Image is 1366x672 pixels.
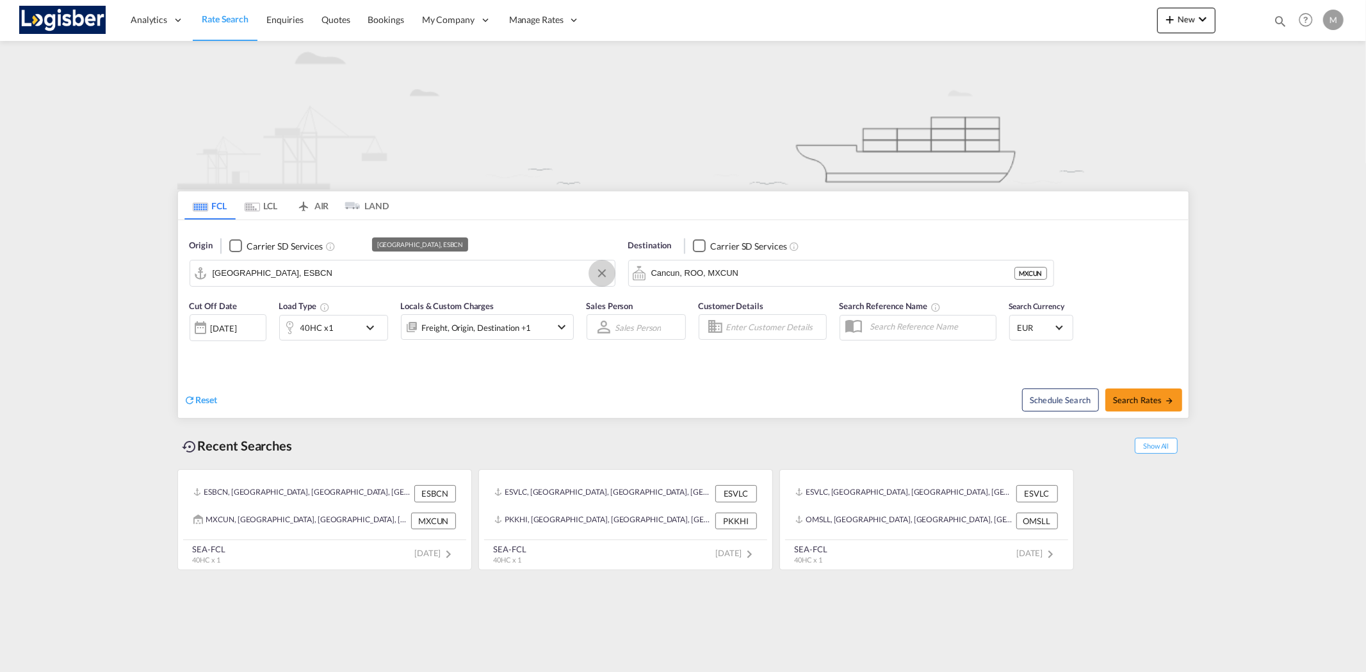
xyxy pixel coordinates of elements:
[236,191,287,220] md-tab-item: LCL
[184,191,236,220] md-tab-item: FCL
[931,302,941,312] md-icon: Your search will be saved by the below given name
[422,319,532,337] div: Freight Origin Destination Factory Stuffing
[414,485,456,502] div: ESBCN
[441,547,457,562] md-icon: icon-chevron-right
[614,318,663,337] md-select: Sales Person
[1295,9,1323,32] div: Help
[795,543,827,555] div: SEA-FCL
[193,556,220,564] span: 40HC x 1
[190,314,266,341] div: [DATE]
[795,513,1013,529] div: OMSLL, Salalah, Oman, Middle East, Middle East
[321,14,350,25] span: Quotes
[325,241,336,252] md-icon: Unchecked: Search for CY (Container Yard) services for all selected carriers.Checked : Search for...
[494,543,526,555] div: SEA-FCL
[1016,318,1066,337] md-select: Select Currency: € EUREuro
[699,301,763,311] span: Customer Details
[377,237,464,252] div: [GEOGRAPHIC_DATA], ESBCN
[628,239,672,252] span: Destination
[1043,547,1059,562] md-icon: icon-chevron-right
[178,220,1189,418] div: Origin Checkbox No InkUnchecked: Search for CY (Container Yard) services for all selected carrier...
[202,13,248,24] span: Rate Search
[184,394,196,406] md-icon: icon-refresh
[509,13,564,26] span: Manage Rates
[131,13,167,26] span: Analytics
[1014,267,1047,280] div: MXCUN
[414,548,456,558] span: [DATE]
[247,240,323,253] div: Carrier SD Services
[177,469,472,570] recent-search-card: ESBCN, [GEOGRAPHIC_DATA], [GEOGRAPHIC_DATA], [GEOGRAPHIC_DATA], [GEOGRAPHIC_DATA] ESBCNMXCUN, [GE...
[1273,14,1287,33] div: icon-magnify
[1295,9,1317,31] span: Help
[1273,14,1287,28] md-icon: icon-magnify
[401,301,494,311] span: Locals & Custom Charges
[193,485,411,502] div: ESBCN, Barcelona, Spain, Southern Europe, Europe
[190,340,199,357] md-datepicker: Select
[592,264,612,283] button: Clear Input
[795,556,822,564] span: 40HC x 1
[362,320,384,335] md-icon: icon-chevron-down
[651,264,1014,283] input: Search by Port
[1016,485,1058,502] div: ESVLC
[422,13,475,26] span: My Company
[213,264,608,283] input: Search by Port
[1022,388,1099,412] button: Note: By default Schedule search will only considerorigin ports, destination ports and cut off da...
[1323,10,1344,30] div: M
[1016,548,1058,558] span: [DATE]
[177,431,298,460] div: Recent Searches
[196,394,218,405] span: Reset
[338,191,389,220] md-tab-item: LAND
[1162,12,1178,27] md-icon: icon-plus 400-fg
[1165,396,1174,405] md-icon: icon-arrow-right
[183,439,198,454] md-icon: icon-backup-restore
[279,315,388,340] div: 40HC x1icon-chevron-down
[211,323,237,334] div: [DATE]
[1016,513,1058,529] div: OMSLL
[715,548,757,558] span: [DATE]
[555,319,570,335] md-icon: icon-chevron-down
[287,191,338,220] md-tab-item: AIR
[726,317,822,337] input: Enter Customer Details
[190,239,213,252] span: Origin
[779,469,1074,570] recent-search-card: ESVLC, [GEOGRAPHIC_DATA], [GEOGRAPHIC_DATA], [GEOGRAPHIC_DATA], [GEOGRAPHIC_DATA] ESVLCOMSLL, [GE...
[190,301,238,311] span: Cut Off Date
[629,260,1053,286] md-input-container: Cancun, ROO, MXCUN
[1135,438,1177,454] span: Show All
[1009,301,1065,311] span: Search Currency
[1195,12,1210,27] md-icon: icon-chevron-down
[266,14,304,25] span: Enquiries
[296,198,311,208] md-icon: icon-airplane
[300,319,334,337] div: 40HC x1
[401,314,574,340] div: Freight Origin Destination Factory Stuffingicon-chevron-down
[478,469,773,570] recent-search-card: ESVLC, [GEOGRAPHIC_DATA], [GEOGRAPHIC_DATA], [GEOGRAPHIC_DATA], [GEOGRAPHIC_DATA] ESVLCPKKHI, [GE...
[1018,322,1053,333] span: EUR
[494,485,712,502] div: ESVLC, Valencia, Spain, Southern Europe, Europe
[715,485,757,502] div: ESVLC
[790,241,800,252] md-icon: Unchecked: Search for CY (Container Yard) services for all selected carriers.Checked : Search for...
[184,394,218,408] div: icon-refreshReset
[229,239,323,253] md-checkbox: Checkbox No Ink
[184,191,389,220] md-pagination-wrapper: Use the left and right arrow keys to navigate between tabs
[742,547,758,562] md-icon: icon-chevron-right
[190,260,615,286] md-input-container: Barcelona, ESBCN
[1157,8,1216,33] button: icon-plus 400-fgNewicon-chevron-down
[693,239,786,253] md-checkbox: Checkbox No Ink
[279,301,330,311] span: Load Type
[1113,395,1175,405] span: Search Rates
[715,513,757,529] div: PKKHI
[587,301,633,311] span: Sales Person
[177,41,1189,189] img: new-FCL.png
[795,485,1013,502] div: ESVLC, Valencia, Spain, Southern Europe, Europe
[368,14,404,25] span: Bookings
[193,543,225,555] div: SEA-FCL
[320,302,330,312] md-icon: Select multiple loads to view rates
[1105,388,1182,412] button: Search Ratesicon-arrow-right
[411,513,456,529] div: MXCUN
[19,6,106,35] img: d7a75e507efd11eebffa5922d020a472.png
[494,556,521,564] span: 40HC x 1
[864,317,996,336] input: Search Reference Name
[193,513,408,529] div: MXCUN, Cancun, ROO, Mexico, Mexico & Central America, Americas
[840,301,941,311] span: Search Reference Name
[1162,14,1210,24] span: New
[710,240,786,253] div: Carrier SD Services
